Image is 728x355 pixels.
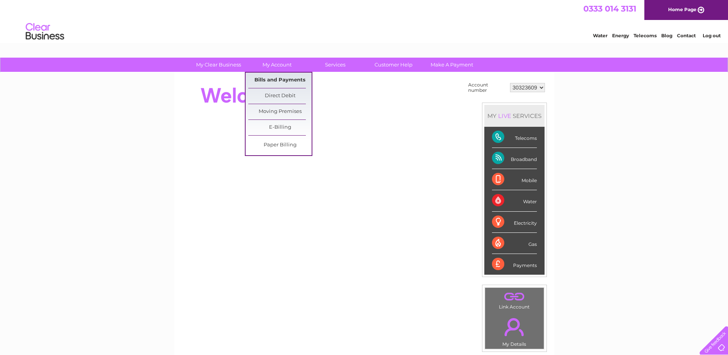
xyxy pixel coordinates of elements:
[304,58,367,72] a: Services
[593,33,607,38] a: Water
[497,112,513,119] div: LIVE
[661,33,672,38] a: Blog
[362,58,425,72] a: Customer Help
[492,127,537,148] div: Telecoms
[492,148,537,169] div: Broadband
[492,190,537,211] div: Water
[492,169,537,190] div: Mobile
[492,212,537,233] div: Electricity
[485,287,544,312] td: Link Account
[492,254,537,275] div: Payments
[583,4,636,13] a: 0333 014 3131
[183,4,546,37] div: Clear Business is a trading name of Verastar Limited (registered in [GEOGRAPHIC_DATA] No. 3667643...
[466,80,508,95] td: Account number
[248,120,312,135] a: E-Billing
[245,58,309,72] a: My Account
[484,105,545,127] div: MY SERVICES
[420,58,484,72] a: Make A Payment
[25,20,64,43] img: logo.png
[487,314,542,340] a: .
[677,33,696,38] a: Contact
[248,73,312,88] a: Bills and Payments
[492,233,537,254] div: Gas
[487,290,542,303] a: .
[703,33,721,38] a: Log out
[485,312,544,349] td: My Details
[634,33,657,38] a: Telecoms
[612,33,629,38] a: Energy
[248,88,312,104] a: Direct Debit
[248,104,312,119] a: Moving Premises
[248,138,312,153] a: Paper Billing
[187,58,250,72] a: My Clear Business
